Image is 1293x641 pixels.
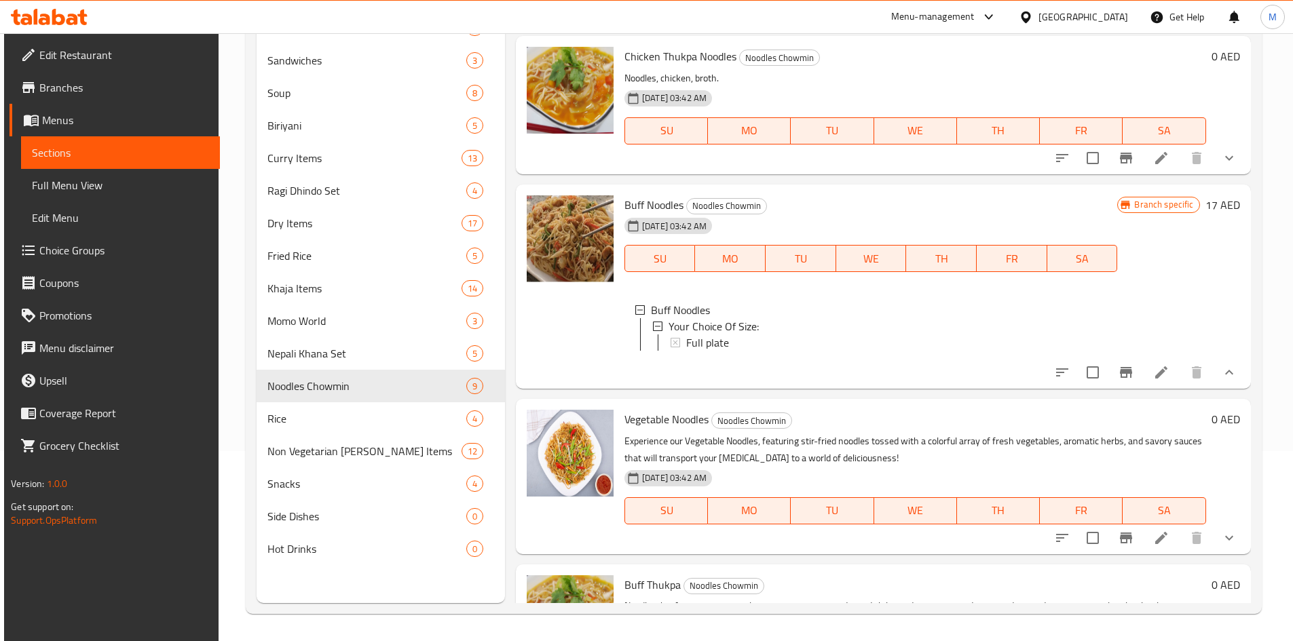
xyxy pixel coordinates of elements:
span: WE [880,501,952,520]
span: 3 [467,315,483,328]
span: 13 [462,152,483,165]
div: items [466,117,483,134]
span: Menu disclaimer [39,340,209,356]
span: Select to update [1079,144,1107,172]
a: Edit Menu [21,201,220,234]
h6: 0 AED [1212,47,1240,66]
span: Full Menu View [32,177,209,193]
div: items [462,280,483,296]
div: Dry Items [267,215,462,231]
span: Noodles Chowmin [712,413,791,429]
h6: 0 AED [1212,410,1240,429]
div: items [462,215,483,231]
span: 1.0.0 [47,475,68,492]
span: 5 [467,347,483,360]
span: Fried Rice [267,248,466,264]
span: TU [796,121,868,140]
span: [DATE] 03:42 AM [637,220,712,233]
a: Choice Groups [10,234,220,267]
span: TU [771,249,831,269]
button: delete [1180,522,1213,554]
span: Buff Noodles [624,195,683,215]
div: Noodles Chowmin [711,412,792,429]
span: FR [1045,121,1117,140]
p: Noodles, chicken, broth. [624,70,1206,87]
span: Ragi Dhindo Set [267,182,466,199]
a: Edit menu item [1153,530,1169,546]
div: items [466,182,483,199]
a: Upsell [10,364,220,397]
span: Coupons [39,275,209,291]
button: TU [791,497,874,524]
button: sort-choices [1046,356,1079,389]
span: 3 [467,54,483,67]
div: Noodles Chowmin [686,198,767,214]
button: TU [791,117,874,144]
span: 5 [467,250,483,263]
span: Menus [42,112,209,128]
span: Noodles Chowmin [267,378,466,394]
svg: Show Choices [1221,150,1237,166]
div: [GEOGRAPHIC_DATA] [1038,9,1128,24]
span: 4 [467,412,483,425]
span: Get support on: [11,498,73,516]
div: Non Vegetarian [PERSON_NAME] Items12 [257,435,505,467]
a: Sections [21,136,220,169]
div: Rice4 [257,402,505,435]
button: show more [1213,142,1245,174]
div: Noodles Chowmin [683,578,764,594]
button: Branch-specific-item [1110,356,1142,389]
div: Sandwiches [267,52,466,69]
button: MO [695,245,766,272]
div: items [462,150,483,166]
button: Branch-specific-item [1110,142,1142,174]
button: SA [1123,117,1205,144]
span: MO [713,501,785,520]
button: SA [1123,497,1205,524]
a: Grocery Checklist [10,429,220,462]
div: Biriyani5 [257,109,505,142]
div: Soup [267,85,466,101]
div: Soup8 [257,77,505,109]
a: Promotions [10,299,220,332]
span: TU [796,501,868,520]
span: Select to update [1079,358,1107,387]
span: Promotions [39,307,209,324]
a: Menus [10,104,220,136]
span: Coverage Report [39,405,209,421]
span: SU [631,121,702,140]
button: show more [1213,356,1245,389]
span: Curry Items [267,150,462,166]
span: 8 [467,87,483,100]
div: items [466,475,483,492]
span: [DATE] 03:42 AM [637,471,712,484]
button: TH [957,117,1040,144]
span: Edit Menu [32,210,209,226]
div: items [466,410,483,427]
div: Noodles Chowmin9 [257,370,505,402]
div: items [462,443,483,459]
span: Branches [39,79,209,96]
span: SA [1053,249,1112,269]
button: show more [1213,522,1245,554]
h6: 0 AED [1212,575,1240,594]
span: Biriyani [267,117,466,134]
span: 5 [467,119,483,132]
div: Snacks [267,475,466,492]
span: [DATE] 03:42 AM [637,92,712,104]
div: Snacks4 [257,467,505,500]
div: Non Vegetarian Curry Items [267,443,462,459]
a: Menu disclaimer [10,332,220,364]
svg: Show Choices [1221,364,1237,381]
span: WE [880,121,952,140]
button: MO [708,117,791,144]
span: Sections [32,144,209,161]
span: SU [631,501,702,520]
div: items [466,52,483,69]
div: Ragi Dhindo Set4 [257,174,505,207]
div: Dry Items17 [257,207,505,239]
span: WE [842,249,901,269]
span: 12 [462,445,483,458]
span: SA [1128,121,1200,140]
